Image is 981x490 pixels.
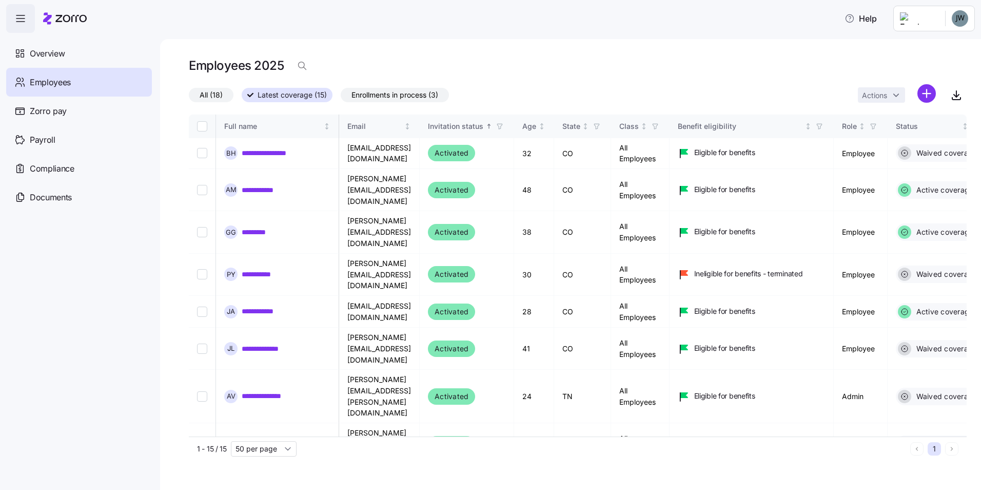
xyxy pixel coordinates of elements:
div: Age [522,121,536,132]
div: Not sorted [805,123,812,130]
td: Employee [834,169,888,211]
th: AgeNot sorted [514,115,554,138]
span: Employees [30,76,71,89]
td: All Employees [611,169,670,211]
td: 30 [514,254,554,296]
td: All Employees [611,370,670,423]
span: Payroll [30,134,55,146]
span: Activated [435,184,468,196]
button: Previous page [910,442,924,456]
svg: add icon [917,84,936,103]
th: StateNot sorted [554,115,611,138]
span: Eligible for benefits [694,391,755,401]
td: [EMAIL_ADDRESS][DOMAIN_NAME] [339,296,420,328]
span: B H [226,150,236,157]
span: Activated [435,306,468,318]
span: Activated [435,390,468,403]
span: A V [227,393,236,400]
td: Employee [834,423,888,465]
div: State [562,121,580,132]
td: Employee [834,296,888,328]
div: Full name [224,121,322,132]
th: Full nameNot sorted [216,115,339,138]
span: Activated [435,147,468,159]
div: Benefit eligibility [678,121,803,132]
span: Waived coverage [913,148,977,158]
input: Select record 6 [197,344,207,354]
td: 28 [514,296,554,328]
td: CO [554,254,611,296]
div: Not sorted [640,123,648,130]
span: A M [226,186,237,193]
div: Role [842,121,857,132]
input: Select record 7 [197,391,207,402]
th: Invitation statusSorted ascending [420,115,514,138]
input: Select record 4 [197,269,207,279]
div: Status [896,121,960,132]
input: Select record 2 [197,185,207,195]
a: Compliance [6,154,152,183]
a: Documents [6,183,152,212]
span: P Y [227,271,236,278]
td: [PERSON_NAME][EMAIL_ADDRESS][DOMAIN_NAME] [339,169,420,211]
span: Active coverage [913,307,974,317]
button: Help [836,8,885,29]
td: [PERSON_NAME][EMAIL_ADDRESS][DOMAIN_NAME] [339,423,420,465]
td: [PERSON_NAME][EMAIL_ADDRESS][DOMAIN_NAME] [339,328,420,370]
span: Eligible for benefits [694,227,755,237]
span: All (18) [200,88,223,102]
th: ClassNot sorted [611,115,670,138]
img: ec81f205da390930e66a9218cf0964b0 [952,10,968,27]
a: Employees [6,68,152,97]
td: CO [554,169,611,211]
td: 38 [514,211,554,254]
button: 1 [928,442,941,456]
td: 48 [514,169,554,211]
span: Activated [435,343,468,355]
td: 36 [514,423,554,465]
div: Not sorted [582,123,589,130]
td: CO [554,328,611,370]
td: All Employees [611,138,670,169]
td: Employee [834,328,888,370]
td: Admin [834,370,888,423]
span: Activated [435,226,468,238]
td: 24 [514,370,554,423]
span: Compliance [30,162,74,175]
span: Latest coverage (15) [258,88,327,102]
div: Email [347,121,402,132]
a: Payroll [6,125,152,154]
span: Eligible for benefits [694,184,755,195]
span: Active coverage [913,185,974,195]
input: Select record 5 [197,307,207,317]
td: 41 [514,328,554,370]
th: RoleNot sorted [834,115,888,138]
a: Overview [6,39,152,68]
div: Not sorted [962,123,969,130]
td: Employee [834,138,888,169]
td: Employee [834,254,888,296]
span: J A [227,308,235,315]
span: J L [227,345,234,352]
span: Enrollments in process (3) [351,88,438,102]
td: All Employees [611,254,670,296]
span: 1 - 15 / 15 [197,444,227,454]
span: G G [226,229,236,236]
td: [PERSON_NAME][EMAIL_ADDRESS][DOMAIN_NAME] [339,254,420,296]
td: [PERSON_NAME][EMAIL_ADDRESS][PERSON_NAME][DOMAIN_NAME] [339,370,420,423]
td: All Employees [611,423,670,465]
td: [EMAIL_ADDRESS][DOMAIN_NAME] [339,138,420,169]
td: All Employees [611,211,670,254]
a: Zorro pay [6,97,152,125]
span: Waived coverage [913,344,977,354]
td: TN [554,370,611,423]
div: Not sorted [858,123,866,130]
h1: Employees 2025 [189,58,284,73]
div: Not sorted [323,123,330,130]
td: CO [554,138,611,169]
td: [PERSON_NAME][EMAIL_ADDRESS][DOMAIN_NAME] [339,211,420,254]
button: Actions [858,87,905,103]
td: CO [554,296,611,328]
span: Waived coverage [913,269,977,279]
td: Employee [834,211,888,254]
